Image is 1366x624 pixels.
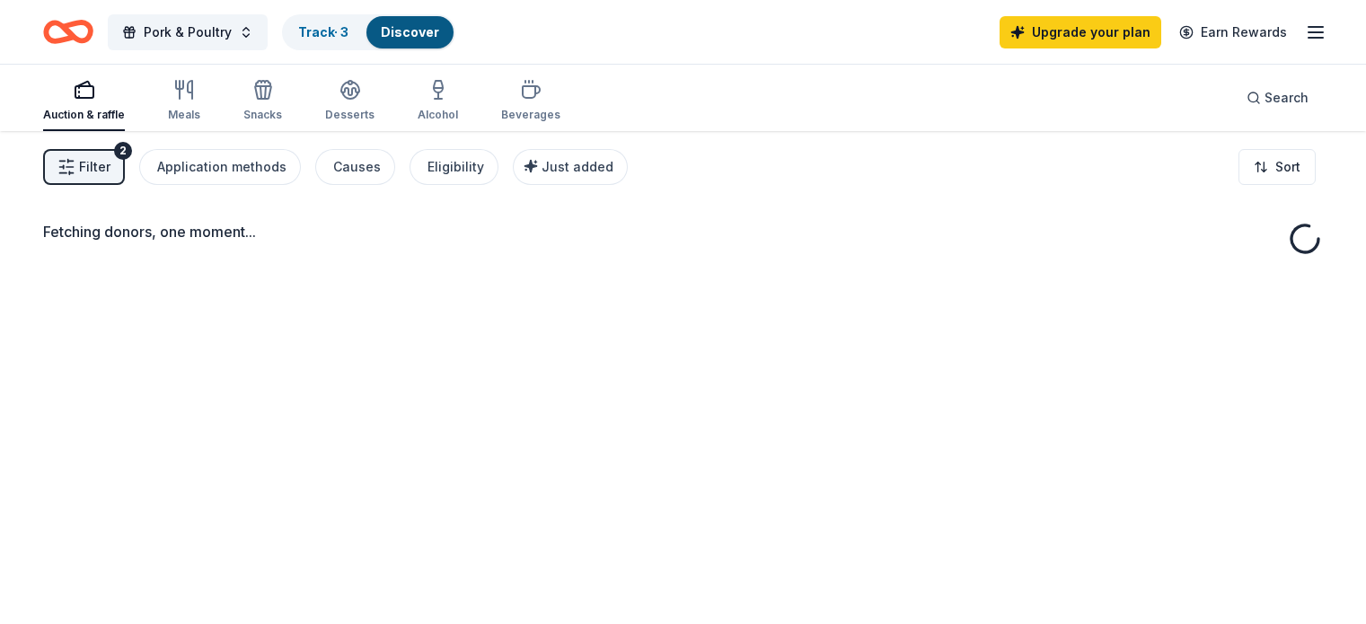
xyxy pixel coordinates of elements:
[315,149,395,185] button: Causes
[501,108,560,122] div: Beverages
[139,149,301,185] button: Application methods
[114,142,132,160] div: 2
[1265,87,1309,109] span: Search
[325,108,375,122] div: Desserts
[157,156,286,178] div: Application methods
[381,24,439,40] a: Discover
[1238,149,1316,185] button: Sort
[427,156,484,178] div: Eligibility
[410,149,498,185] button: Eligibility
[144,22,232,43] span: Pork & Poultry
[168,108,200,122] div: Meals
[168,72,200,131] button: Meals
[1168,16,1298,48] a: Earn Rewards
[282,14,455,50] button: Track· 3Discover
[418,108,458,122] div: Alcohol
[1275,156,1300,178] span: Sort
[542,159,613,174] span: Just added
[43,11,93,53] a: Home
[1000,16,1161,48] a: Upgrade your plan
[43,72,125,131] button: Auction & raffle
[108,14,268,50] button: Pork & Poultry
[243,72,282,131] button: Snacks
[43,108,125,122] div: Auction & raffle
[418,72,458,131] button: Alcohol
[243,108,282,122] div: Snacks
[43,221,1323,242] div: Fetching donors, one moment...
[513,149,628,185] button: Just added
[1232,80,1323,116] button: Search
[325,72,375,131] button: Desserts
[43,149,125,185] button: Filter2
[79,156,110,178] span: Filter
[333,156,381,178] div: Causes
[501,72,560,131] button: Beverages
[298,24,348,40] a: Track· 3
